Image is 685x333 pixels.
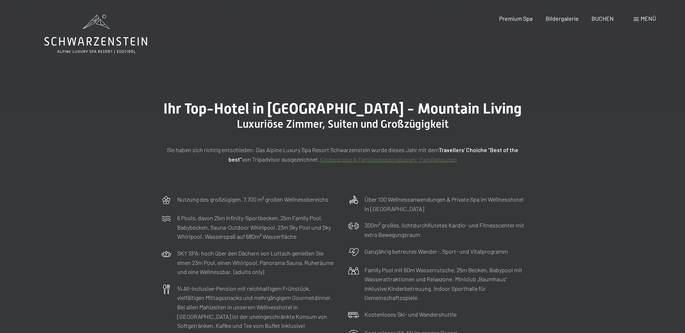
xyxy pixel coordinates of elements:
a: BUCHEN [592,15,614,22]
p: Sie haben sich richtig entschieden: Das Alpine Luxury Spa Resort Schwarzenstein wurde dieses Jahr... [161,145,525,164]
p: Über 100 Wellnessanwendungen & Private Spa im Wellnesshotel in [GEOGRAPHIC_DATA] [365,195,525,213]
a: Bildergalerie [546,15,579,22]
span: Ihr Top-Hotel in [GEOGRAPHIC_DATA] - Mountain Living [163,100,522,117]
p: 6 Pools, davon 25m Infinity-Sportbecken, 25m Family Pool, Babybecken, Sauna-Outdoor Whirlpool, 23... [177,213,337,241]
p: SKY SPA: hoch über den Dächern von Luttach genießen Sie einen 23m Pool, einen Whirlpool, Panorama... [177,249,337,277]
p: 300m² großes, lichtdurchflutetes Kardio- und Fitnesscenter mit extra Bewegungsraum [365,221,525,239]
a: Premium Spa [499,15,533,22]
p: Nutzung des großzügigen, 7.700 m² großen Wellnessbereichs [177,195,328,204]
p: Ganzjährig betreutes Wander-, Sport- und Vitalprogramm [365,247,508,256]
strong: Travellers' Choiche "Best of the best" [228,146,518,163]
p: ¾ All-inclusive-Pension mit reichhaltigem Frühstück, vielfältigen Mittagssnacks und mehrgängigem ... [177,284,337,330]
a: Kinderpreise & Familienkonbinationen- Familiensuiten [320,156,457,163]
span: Menü [641,15,656,22]
p: Kostenloses Ski- und Wandershuttle [365,310,457,319]
span: Luxuriöse Zimmer, Suiten und Großzügigkeit [237,118,449,130]
p: Family Pool mit 60m Wasserrutsche, 25m Becken, Babypool mit Wasserattraktionen und Relaxzone. Min... [365,265,525,302]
